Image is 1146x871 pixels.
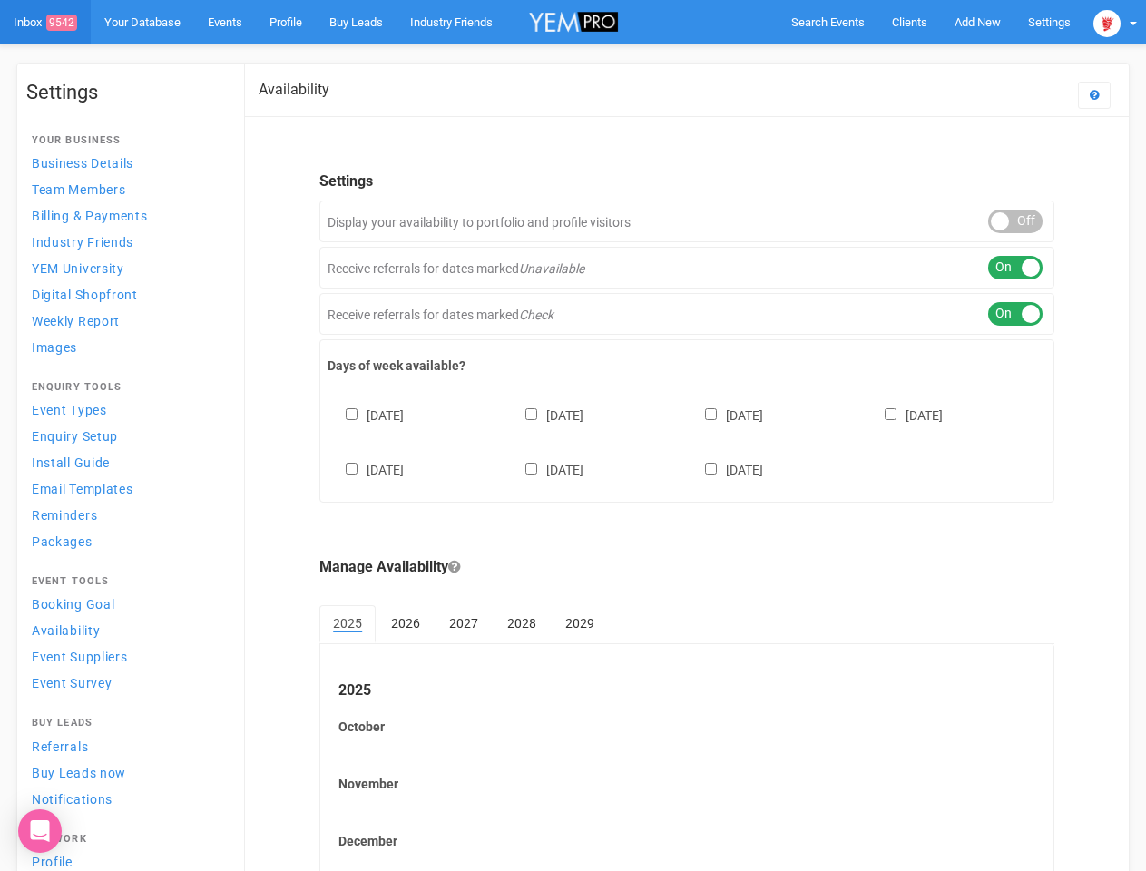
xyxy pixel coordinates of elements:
[26,760,226,785] a: Buy Leads now
[955,15,1001,29] span: Add New
[525,463,537,475] input: [DATE]
[26,450,226,475] a: Install Guide
[32,135,220,146] h4: Your Business
[32,403,107,417] span: Event Types
[319,293,1054,335] div: Receive referrals for dates marked
[892,15,927,29] span: Clients
[436,605,492,641] a: 2027
[26,529,226,553] a: Packages
[26,256,226,280] a: YEM University
[32,182,125,197] span: Team Members
[328,405,404,425] label: [DATE]
[519,308,553,322] em: Check
[32,676,112,690] span: Event Survey
[319,171,1054,192] legend: Settings
[32,650,128,664] span: Event Suppliers
[32,576,220,587] h4: Event Tools
[32,261,124,276] span: YEM University
[26,644,226,669] a: Event Suppliers
[867,405,943,425] label: [DATE]
[26,424,226,448] a: Enquiry Setup
[32,508,97,523] span: Reminders
[525,408,537,420] input: [DATE]
[32,288,138,302] span: Digital Shopfront
[552,605,608,641] a: 2029
[1093,10,1121,37] img: open-uri20250107-2-1pbi2ie
[26,618,226,642] a: Availability
[26,476,226,501] a: Email Templates
[32,482,133,496] span: Email Templates
[319,201,1054,242] div: Display your availability to portfolio and profile visitors
[328,357,1046,375] label: Days of week available?
[32,382,220,393] h4: Enquiry Tools
[26,592,226,616] a: Booking Goal
[26,787,226,811] a: Notifications
[32,429,118,444] span: Enquiry Setup
[687,405,763,425] label: [DATE]
[26,82,226,103] h1: Settings
[885,408,896,420] input: [DATE]
[26,151,226,175] a: Business Details
[32,340,77,355] span: Images
[32,623,100,638] span: Availability
[32,597,114,612] span: Booking Goal
[338,718,1035,736] label: October
[26,503,226,527] a: Reminders
[32,718,220,729] h4: Buy Leads
[338,832,1035,850] label: December
[26,335,226,359] a: Images
[377,605,434,641] a: 2026
[32,834,220,845] h4: Network
[319,557,1054,578] legend: Manage Availability
[26,230,226,254] a: Industry Friends
[32,455,110,470] span: Install Guide
[338,680,1035,701] legend: 2025
[26,308,226,333] a: Weekly Report
[32,156,133,171] span: Business Details
[507,459,583,479] label: [DATE]
[26,397,226,422] a: Event Types
[26,177,226,201] a: Team Members
[26,734,226,758] a: Referrals
[32,209,148,223] span: Billing & Payments
[346,463,358,475] input: [DATE]
[26,670,226,695] a: Event Survey
[32,534,93,549] span: Packages
[705,408,717,420] input: [DATE]
[319,247,1054,289] div: Receive referrals for dates marked
[26,203,226,228] a: Billing & Payments
[32,314,120,328] span: Weekly Report
[26,282,226,307] a: Digital Shopfront
[519,261,584,276] em: Unavailable
[791,15,865,29] span: Search Events
[32,792,113,807] span: Notifications
[507,405,583,425] label: [DATE]
[338,775,1035,793] label: November
[328,459,404,479] label: [DATE]
[259,82,329,98] h2: Availability
[687,459,763,479] label: [DATE]
[494,605,550,641] a: 2028
[46,15,77,31] span: 9542
[18,809,62,853] div: Open Intercom Messenger
[346,408,358,420] input: [DATE]
[705,463,717,475] input: [DATE]
[319,605,376,643] a: 2025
